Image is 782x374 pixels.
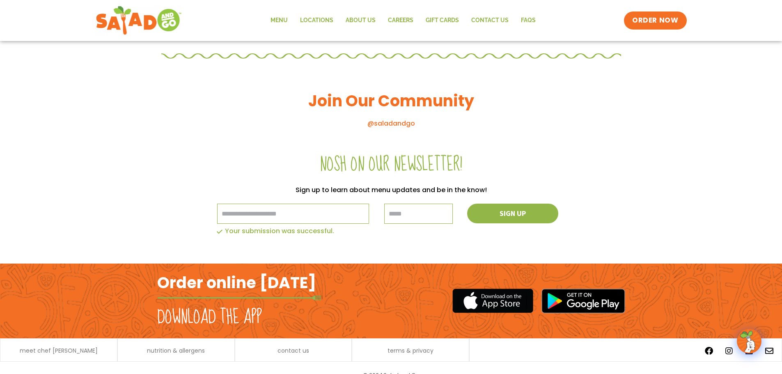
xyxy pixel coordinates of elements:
[420,11,465,30] a: GIFT CARDS
[367,119,415,128] a: @saladandgo
[161,91,621,111] h3: Join Our Community
[541,289,625,313] img: google_play
[157,296,321,300] img: fork
[339,11,382,30] a: About Us
[264,11,294,30] a: Menu
[264,11,542,30] nav: Menu
[157,273,316,293] h2: Order online [DATE]
[467,204,558,223] button: Sign up
[738,330,761,353] img: wpChatIcon
[157,306,262,329] h2: Download the app
[465,11,515,30] a: Contact Us
[96,4,182,37] img: new-SAG-logo-768×292
[632,16,678,25] span: ORDER NOW
[294,11,339,30] a: Locations
[388,348,433,353] a: terms & privacy
[382,11,420,30] a: Careers
[216,228,621,235] div: Your submission was successful.
[452,287,533,314] img: appstore
[277,348,309,353] a: contact us
[624,11,686,30] a: ORDER NOW
[161,184,621,195] p: Sign up to learn about menu updates and be in the know!
[515,11,542,30] a: FAQs
[161,153,621,176] h2: Nosh on our newsletter!
[500,210,526,217] span: Sign up
[20,348,98,353] a: meet chef [PERSON_NAME]
[147,348,205,353] a: nutrition & allergens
